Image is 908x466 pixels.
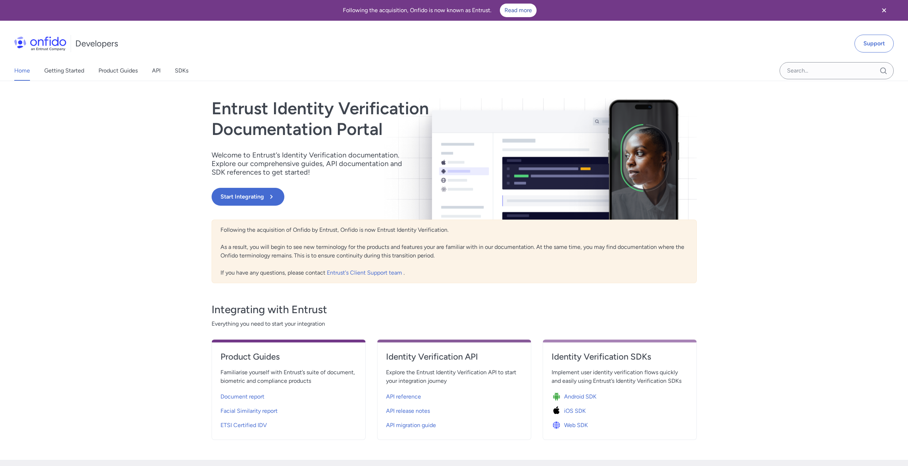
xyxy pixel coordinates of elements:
[854,35,894,52] a: Support
[386,407,430,415] span: API release notes
[98,61,138,81] a: Product Guides
[220,351,357,362] h4: Product Guides
[212,188,551,206] a: Start Integrating
[220,388,357,402] a: Document report
[220,407,278,415] span: Facial Similarity report
[75,38,118,49] h1: Developers
[386,402,522,417] a: API release notes
[175,61,188,81] a: SDKs
[212,220,697,283] div: Following the acquisition of Onfido by Entrust, Onfido is now Entrust Identity Verification. As a...
[871,1,897,19] button: Close banner
[552,351,688,362] h4: Identity Verification SDKs
[564,392,597,401] span: Android SDK
[9,4,871,17] div: Following the acquisition, Onfido is now known as Entrust.
[386,392,421,401] span: API reference
[386,368,522,385] span: Explore the Entrust Identity Verification API to start your integration journey
[880,6,888,15] svg: Close banner
[220,351,357,368] a: Product Guides
[44,61,84,81] a: Getting Started
[552,417,688,431] a: Icon Web SDKWeb SDK
[212,188,284,206] button: Start Integrating
[14,36,66,51] img: Onfido Logo
[552,388,688,402] a: Icon Android SDKAndroid SDK
[220,421,267,430] span: ETSI Certified IDV
[500,4,537,17] a: Read more
[220,368,357,385] span: Familiarise yourself with Entrust’s suite of document, biometric and compliance products
[212,302,697,317] h3: Integrating with Entrust
[386,351,522,362] h4: Identity Verification API
[220,417,357,431] a: ETSI Certified IDV
[552,351,688,368] a: Identity Verification SDKs
[386,351,522,368] a: Identity Verification API
[152,61,161,81] a: API
[220,392,264,401] span: Document report
[552,420,564,430] img: Icon Web SDK
[552,368,688,385] span: Implement user identity verification flows quickly and easily using Entrust’s Identity Verificati...
[552,392,564,402] img: Icon Android SDK
[552,402,688,417] a: Icon iOS SDKiOS SDK
[14,61,30,81] a: Home
[386,421,436,430] span: API migration guide
[564,407,586,415] span: iOS SDK
[552,406,564,416] img: Icon iOS SDK
[327,269,404,276] a: Entrust's Client Support team
[780,62,894,79] input: Onfido search input field
[212,151,411,176] p: Welcome to Entrust’s Identity Verification documentation. Explore our comprehensive guides, API d...
[212,320,697,328] span: Everything you need to start your integration
[220,402,357,417] a: Facial Similarity report
[386,388,522,402] a: API reference
[564,421,588,430] span: Web SDK
[212,98,551,139] h1: Entrust Identity Verification Documentation Portal
[386,417,522,431] a: API migration guide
